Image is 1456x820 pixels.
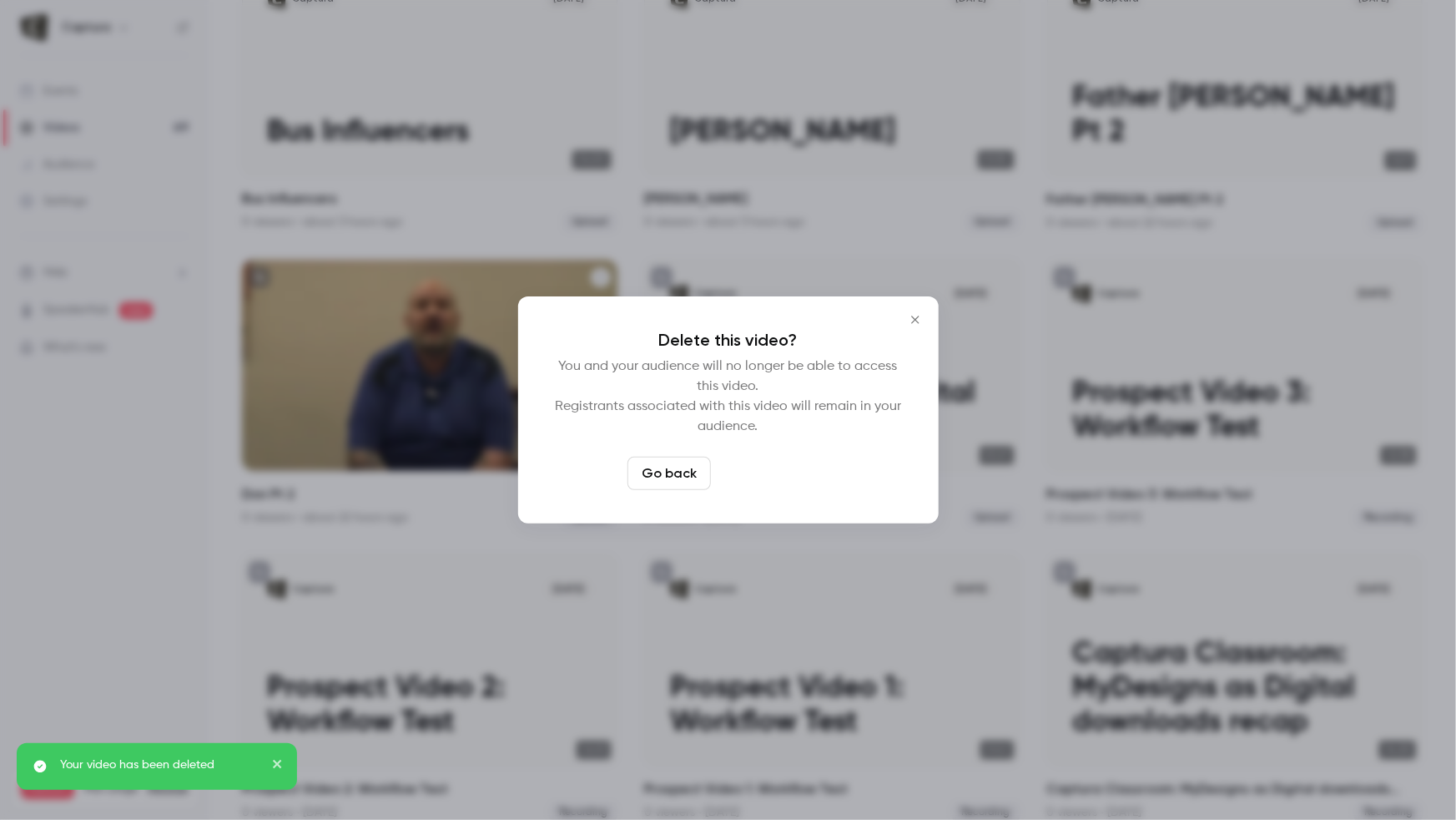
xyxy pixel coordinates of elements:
[552,330,905,350] p: Delete this video?
[272,757,284,777] button: close
[552,357,905,437] p: You and your audience will no longer be able to access this video. Registrants associated with th...
[899,303,932,337] button: Close
[60,757,260,773] p: Your video has been deleted
[627,457,711,490] button: Go back
[718,457,829,490] button: Delete video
